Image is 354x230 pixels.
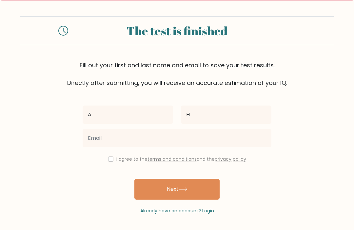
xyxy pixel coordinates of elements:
div: The test is finished [76,22,278,40]
a: terms and conditions [147,156,197,162]
a: Already have an account? Login [140,207,214,214]
a: privacy policy [215,156,246,162]
input: First name [83,106,173,124]
label: I agree to the and the [116,156,246,162]
input: Last name [181,106,271,124]
button: Next [134,179,220,200]
input: Email [83,129,271,147]
div: Fill out your first and last name and email to save your test results. Directly after submitting,... [20,61,334,87]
